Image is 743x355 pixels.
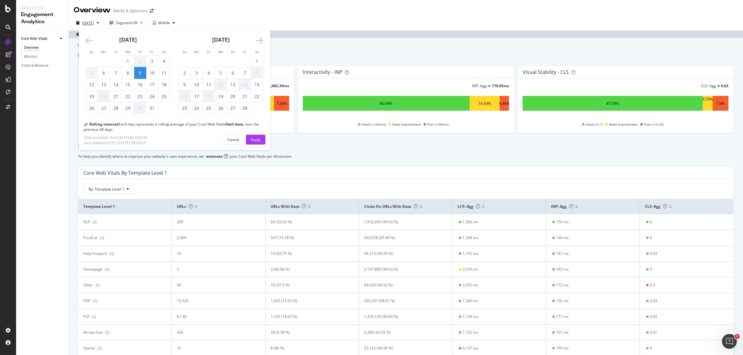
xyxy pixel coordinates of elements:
div: Date available from [DATE] to [DATE] [84,135,147,140]
div: Your overall site performance [77,42,734,50]
div: 0 [650,235,652,241]
td: Monday, January 6, 2025 [98,67,110,79]
div: 16 [177,251,252,256]
div: Your performance by dimension [78,143,734,151]
div: 1,552,605 (99.63 %) [364,219,439,225]
div: 53,152 (99.99 %) [364,345,439,351]
div: 170.05 ms [492,83,509,88]
div: 1 [251,58,263,64]
div: 6 [98,70,110,76]
span: Poor (>500ms) [427,121,449,128]
div: 5 [86,70,98,76]
strong: [DATE] [119,36,137,43]
div: 69 (33.65 %) [271,219,345,225]
div: CLS: Agg [701,83,716,88]
div: 8 [122,70,134,76]
div: 2 [179,70,190,76]
td: Sunday, January 12, 2025 [86,79,98,91]
div: 15 [122,82,134,88]
b: field data [225,122,243,127]
td: Tuesday, January 14, 2025 [110,79,122,91]
span: Need Improvement [392,121,421,128]
div: 25 [158,93,170,100]
td: Sunday, February 2, 2025 [179,67,191,79]
div: Cancel [227,137,239,142]
button: Cancel [222,135,244,144]
div: 9 [134,70,146,76]
div: Calendar [79,29,270,122]
div: 183 ms [556,267,569,272]
div: 2 [134,58,146,64]
div: 2 (66.66 %) [271,267,345,272]
td: Tuesday, January 28, 2025 [110,102,122,114]
div: 7 [110,70,122,76]
td: Thursday, January 16, 2025 [134,79,146,91]
div: Visits & Revenue [21,62,48,69]
div: 28 [239,105,251,111]
td: Not available. Tuesday, February 18, 2025 [203,91,215,102]
td: Saturday, January 25, 2025 [158,91,170,102]
div: estimate [206,154,223,159]
div: 4 [158,58,170,64]
button: Segment:UK [107,18,145,28]
div: Overview [24,45,39,51]
div: 24 [146,93,158,100]
div: 0 [650,345,652,351]
div: 2,676 ms [463,267,478,272]
div: 1,645 (15.93 %) [271,298,345,304]
td: Thursday, February 20, 2025 [227,91,239,102]
div: 20 [98,93,110,100]
div: 26 [215,105,227,111]
td: Saturday, February 22, 2025 [251,91,263,102]
div: 0.03 [650,251,657,256]
div: 19 [86,93,98,100]
span: Template Level 1 [83,204,165,209]
a: Overview [24,45,64,51]
div: Overview [74,5,111,15]
td: Tuesday, January 21, 2025 [110,91,122,102]
div: 146 ms [556,235,569,241]
div: 21 [239,93,251,100]
small: Tu [114,49,118,54]
div: 220,297 (68.91 %) [364,298,439,304]
div: 7.6% [716,101,725,106]
div: 22 [122,93,134,100]
iframe: Intercom live chat [722,334,737,349]
div: 44,315 (99.99 %) [364,251,439,256]
div: 28 [110,105,122,111]
td: Not available. Thursday, January 2, 2025 [134,55,146,67]
div: 7.36% [276,101,287,106]
span: Need Improvement [609,121,638,128]
div: 20 [227,93,239,100]
small: Fr [150,49,154,54]
div: This dashboard represents how Google measures your website's user experience based on [77,53,734,58]
td: Tuesday, February 11, 2025 [203,79,215,91]
div: 3 [146,58,158,64]
div: 21 [110,93,122,100]
div: To help you identify where to improve your website's user experience, we your Core Web Vitals per... [78,154,734,159]
div: 14 [110,82,122,88]
div: Engagement Analytics [21,11,63,25]
div: INP: Agg [472,83,487,88]
div: 30 [134,105,146,111]
div: 0.03 [650,298,657,304]
div: 1,560 ms [463,219,478,225]
div: Monitor [24,53,37,60]
div: 25 [203,105,215,111]
span: INP: Agg [551,204,573,209]
td: Friday, January 17, 2025 [146,79,158,91]
div: DLP [83,219,90,225]
div: Analytics [21,5,63,11]
button: Apply [246,135,265,144]
div: 8 [251,70,263,76]
div: Help+Support [83,251,107,256]
span: URLs with data [271,204,306,209]
div: 13 [98,82,110,88]
small: We [218,49,223,54]
div: 40 [177,282,252,288]
td: Friday, January 10, 2025 [146,67,158,79]
div: 1,384 ms [463,298,478,304]
small: Tu [206,49,211,54]
div: FoodCat [83,235,98,241]
td: Tuesday, February 4, 2025 [203,67,215,79]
